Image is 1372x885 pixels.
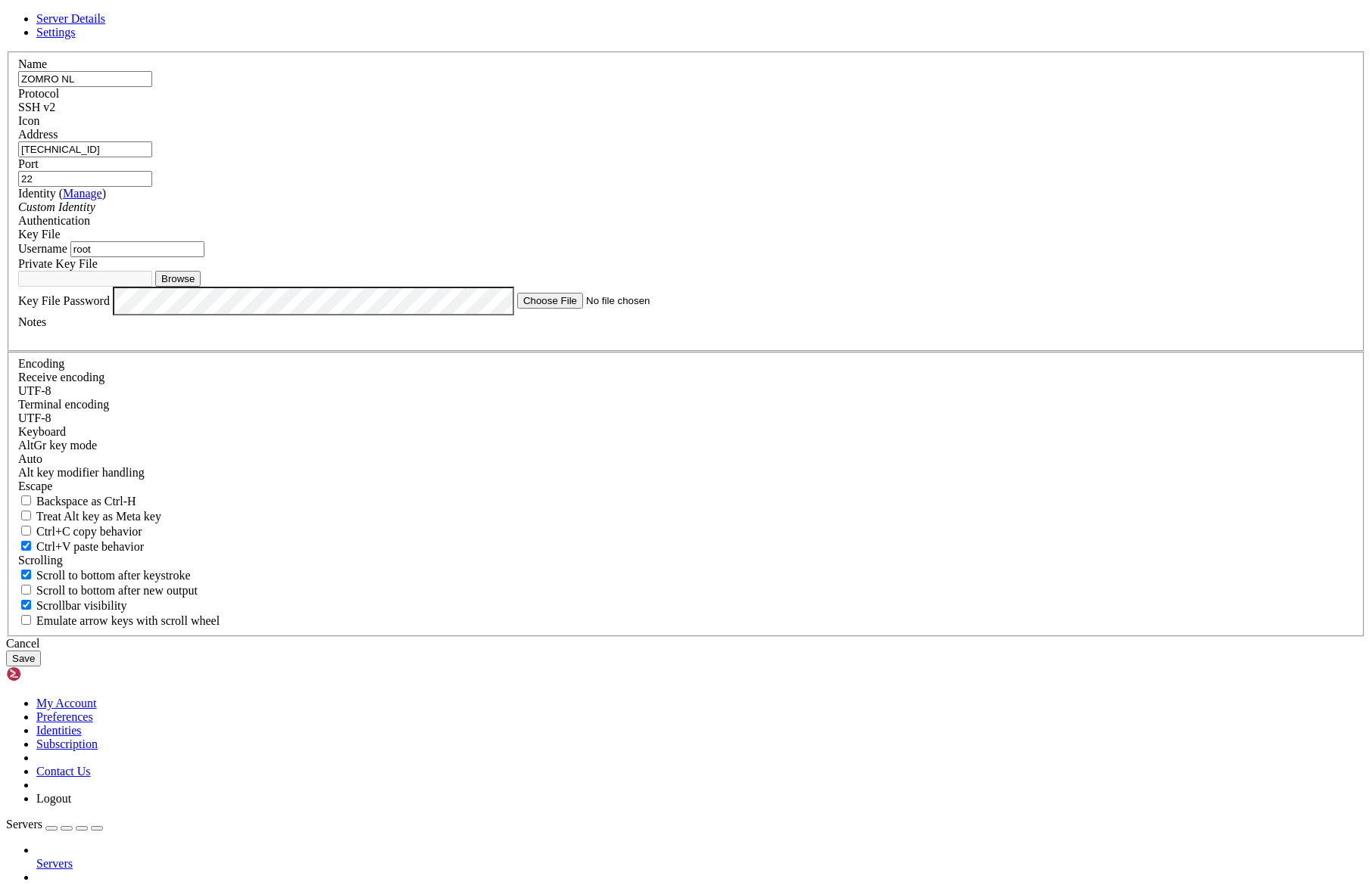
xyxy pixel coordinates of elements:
a: Servers [36,857,1366,871]
a: Servers [6,818,103,831]
div: UTF-8 [18,384,1354,398]
li: Servers [36,843,1366,871]
label: The default terminal encoding. ISO-2022 enables character map translations (like graphics maps). ... [18,398,109,411]
a: Settings [36,26,76,39]
a: Server Details [36,12,105,25]
label: Private Key File [18,257,98,270]
a: Identities [36,724,82,737]
label: Scrolling [18,554,63,567]
label: The vertical scrollbar mode. [18,599,127,612]
div: Escape [18,480,1354,493]
a: My Account [36,697,97,710]
span: Auto [18,452,42,465]
i: Custom Identity [18,200,95,213]
img: Shellngn [6,666,93,682]
label: Protocol [18,87,59,100]
input: Scroll to bottom after keystroke [21,570,31,579]
input: Host Name or IP [18,141,152,157]
label: Ctrl+V pastes if true, sends ^V to host if false. Ctrl+Shift+V sends ^V to host if true, pastes i... [18,540,144,553]
span: Emulate arrow keys with scroll wheel [36,614,220,627]
label: Username [18,242,67,255]
input: Server Name [18,71,152,87]
input: Port Number [18,171,152,187]
span: Servers [36,857,73,870]
a: Manage [63,187,102,200]
input: Login Username [70,241,204,257]
label: Port [18,157,39,170]
span: Servers [6,818,42,831]
div: SSH v2 [18,101,1354,114]
span: Scrollbar visibility [36,599,127,612]
label: Whether the Alt key acts as a Meta key or as a distinct Alt key. [18,510,161,523]
a: Subscription [36,737,98,750]
label: When using the alternative screen buffer, and DECCKM (Application Cursor Keys) is active, mouse w... [18,614,220,627]
div: Key File [18,228,1354,241]
label: Set the expected encoding for data received from the host. If the encodings do not match, visual ... [18,439,97,452]
span: Backspace as Ctrl-H [36,495,136,508]
input: Scrollbar visibility [21,600,31,610]
span: UTF-8 [18,411,51,424]
label: Whether to scroll to the bottom on any keystroke. [18,569,191,582]
label: Encoding [18,357,64,370]
button: Browse [155,271,201,287]
input: Ctrl+V paste behavior [21,541,31,551]
input: Backspace as Ctrl-H [21,495,31,505]
label: Key File Password [18,293,110,306]
button: Save [6,651,41,666]
label: Identity [18,187,106,200]
span: Scroll to bottom after new output [36,584,198,597]
span: Ctrl+V paste behavior [36,540,144,553]
span: UTF-8 [18,384,51,397]
span: Scroll to bottom after keystroke [36,569,191,582]
div: Custom Identity [18,200,1354,214]
input: Scroll to bottom after new output [21,585,31,595]
input: Ctrl+C copy behavior [21,526,31,536]
label: Icon [18,114,39,127]
span: Treat Alt key as Meta key [36,510,161,523]
input: Treat Alt key as Meta key [21,511,31,520]
label: Set the expected encoding for data received from the host. If the encodings do not match, visual ... [18,371,104,383]
a: Contact Us [36,765,91,778]
label: Address [18,128,58,141]
span: Escape [18,480,52,492]
span: Key File [18,228,61,241]
div: Cancel [6,637,1366,651]
div: Auto [18,452,1354,466]
label: Controls how the Alt key is handled. Escape: Send an ESC prefix. 8-Bit: Add 128 to the typed char... [18,466,145,479]
label: Ctrl-C copies if true, send ^C to host if false. Ctrl-Shift-C sends ^C to host if true, copies if... [18,525,142,538]
span: Ctrl+C copy behavior [36,525,142,538]
div: UTF-8 [18,411,1354,425]
span: SSH v2 [18,101,55,113]
a: Preferences [36,710,93,723]
input: Emulate arrow keys with scroll wheel [21,615,31,625]
label: Keyboard [18,425,66,438]
label: If true, the backspace should send BS ('\x08', aka ^H). Otherwise the backspace key should send '... [18,495,136,508]
a: Logout [36,792,71,805]
label: Authentication [18,214,90,227]
label: Scroll to bottom after new output. [18,584,198,597]
span: ( ) [59,187,106,200]
label: Notes [18,315,46,328]
label: Name [18,57,47,70]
